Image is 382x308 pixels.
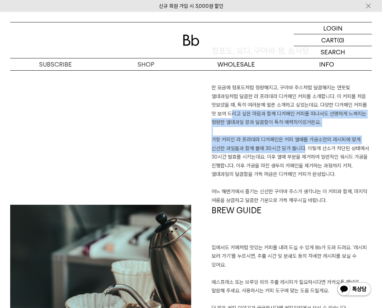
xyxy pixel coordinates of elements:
a: LOGIN [294,22,372,34]
a: CART (0) [294,34,372,46]
p: INFO [281,58,372,70]
p: SEARCH [321,46,345,58]
p: CART [321,34,337,46]
h1: BREW GUIDE [212,205,372,243]
p: (0) [337,34,344,46]
a: 신규 회원 가입 시 3,000원 할인 [159,3,223,9]
p: LOGIN [323,22,343,34]
a: SHOP [101,58,191,70]
a: SUBSCRIBE [10,58,101,70]
p: WHOLESALE [191,58,281,70]
img: 카카오톡 채널 1:1 채팅 버튼 [336,282,372,298]
img: 로고 [183,35,199,46]
p: 한 모금에 청포도처럼 청량해지고, 구아바 주스처럼 달콤해지는 연둣빛 열대과일처럼 달콤한 라 프라데라 디카페인 커피를 소개합니다. 이 커피를 처음 맛보았을 때, 특히 여러분께 ... [212,84,372,205]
